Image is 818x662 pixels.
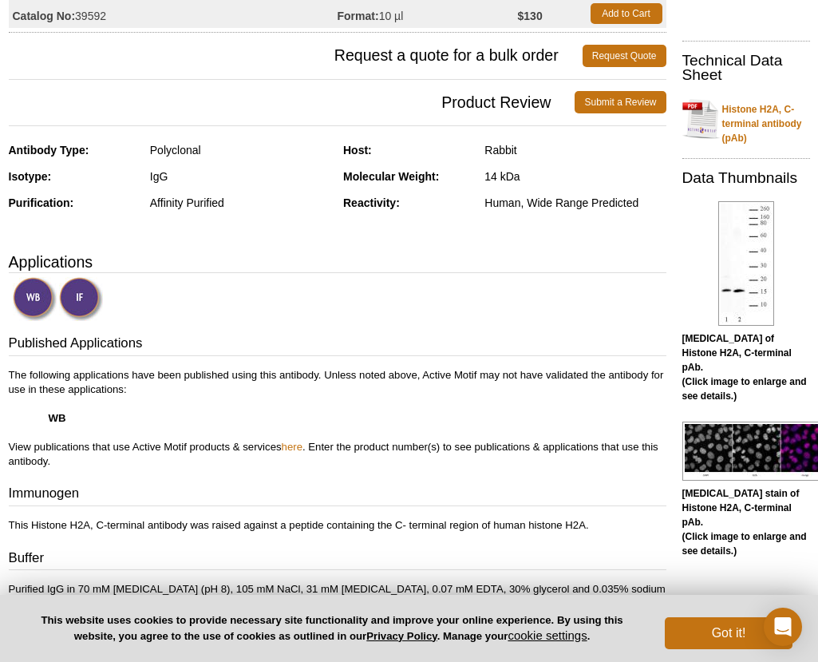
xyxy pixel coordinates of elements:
h2: Technical Data Sheet [682,54,810,82]
a: Histone H2A, C-terminal antibody (pAb) [682,93,810,145]
p: This website uses cookies to provide necessary site functionality and improve your online experie... [26,613,638,644]
strong: WB [49,412,66,424]
a: Privacy Policy [366,630,437,642]
p: (Click image to enlarge and see details.) [682,486,810,558]
strong: Reactivity: [343,196,400,209]
div: Affinity Purified [150,196,331,210]
a: here [282,441,302,453]
h3: Immunogen [9,484,666,506]
strong: Format: [338,9,379,23]
h3: Buffer [9,549,666,571]
p: (Click image to enlarge and see details.) [682,331,810,403]
img: Histone H2A, C-terminal antibody (pAb) tested by Western blot. [718,201,774,326]
p: The following applications have been published using this antibody. Unless noted above, Active Mo... [9,368,666,469]
strong: Purification: [9,196,74,209]
button: cookie settings [508,628,587,642]
img: Western Blot Validated [13,277,57,321]
div: 14 kDa [484,169,666,184]
img: Immunofluorescence Validated [59,277,103,321]
strong: Antibody Type: [9,144,89,157]
strong: Isotype: [9,170,52,183]
a: Submit a Review [575,91,666,113]
h3: Published Applications [9,334,666,356]
strong: Host: [343,144,372,157]
span: Product Review [9,91,575,113]
strong: Molecular Weight: [343,170,439,183]
button: Got it! [665,617,792,649]
b: [MEDICAL_DATA] stain of Histone H2A, C-terminal pAb. [682,488,800,528]
div: Rabbit [484,143,666,157]
div: Human, Wide Range Predicted [484,196,666,210]
span: Request a quote for a bulk order [9,45,583,67]
strong: $130 [518,9,543,23]
strong: Catalog No: [13,9,76,23]
h2: Data Thumbnails [682,171,810,185]
div: Polyclonal [150,143,331,157]
div: IgG [150,169,331,184]
h3: Applications [9,250,666,274]
div: Open Intercom Messenger [764,608,802,646]
p: Purified IgG in 70 mM [MEDICAL_DATA] (pH 8), 105 mM NaCl, 31 mM [MEDICAL_DATA], 0.07 mM EDTA, 30%... [9,582,666,611]
p: This Histone H2A, C-terminal antibody was raised against a peptide containing the C- terminal reg... [9,518,666,533]
b: [MEDICAL_DATA] of Histone H2A, C-terminal pAb. [682,333,792,373]
a: Request Quote [583,45,666,67]
a: Add to Cart [591,3,662,24]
